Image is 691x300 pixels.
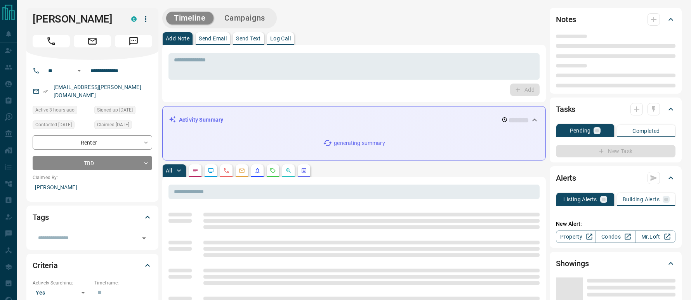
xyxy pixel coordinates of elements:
[35,106,75,114] span: Active 3 hours ago
[208,167,214,174] svg: Lead Browsing Activity
[556,169,675,187] div: Alerts
[301,167,307,174] svg: Agent Actions
[199,36,227,41] p: Send Email
[632,128,660,134] p: Completed
[217,12,273,24] button: Campaigns
[139,233,149,244] button: Open
[556,230,596,243] a: Property
[94,106,152,117] div: Thu Jan 25 2024
[33,120,90,131] div: Wed Jun 04 2025
[223,167,229,174] svg: Calls
[254,167,260,174] svg: Listing Alerts
[169,113,539,127] div: Activity Summary
[33,135,152,150] div: Renter
[285,167,292,174] svg: Opportunities
[43,89,48,94] svg: Email Verified
[94,120,152,131] div: Fri Jan 26 2024
[33,35,70,47] span: Call
[556,257,589,270] h2: Showings
[192,167,198,174] svg: Notes
[131,16,137,22] div: condos.ca
[239,167,245,174] svg: Emails
[33,156,152,170] div: TBD
[33,106,90,117] div: Wed Oct 15 2025
[563,197,597,202] p: Listing Alerts
[635,230,675,243] a: Mr.Loft
[33,174,152,181] p: Claimed By:
[556,220,675,228] p: New Alert:
[75,66,84,75] button: Open
[115,35,152,47] span: Message
[94,279,152,286] p: Timeframe:
[334,139,385,147] p: generating summary
[556,103,575,115] h2: Tasks
[179,116,223,124] p: Activity Summary
[33,279,90,286] p: Actively Searching:
[97,106,133,114] span: Signed up [DATE]
[556,254,675,273] div: Showings
[270,167,276,174] svg: Requests
[33,208,152,227] div: Tags
[166,36,189,41] p: Add Note
[166,168,172,173] p: All
[570,128,591,133] p: Pending
[33,181,152,194] p: [PERSON_NAME]
[623,197,660,202] p: Building Alerts
[33,286,90,299] div: Yes
[97,121,129,129] span: Claimed [DATE]
[556,172,576,184] h2: Alerts
[35,121,72,129] span: Contacted [DATE]
[556,10,675,29] div: Notes
[33,13,120,25] h1: [PERSON_NAME]
[54,84,141,98] a: [EMAIL_ADDRESS][PERSON_NAME][DOMAIN_NAME]
[166,12,214,24] button: Timeline
[33,256,152,275] div: Criteria
[236,36,261,41] p: Send Text
[556,13,576,26] h2: Notes
[270,36,291,41] p: Log Call
[556,100,675,119] div: Tasks
[74,35,111,47] span: Email
[33,211,49,223] h2: Tags
[596,230,635,243] a: Condos
[33,259,58,272] h2: Criteria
